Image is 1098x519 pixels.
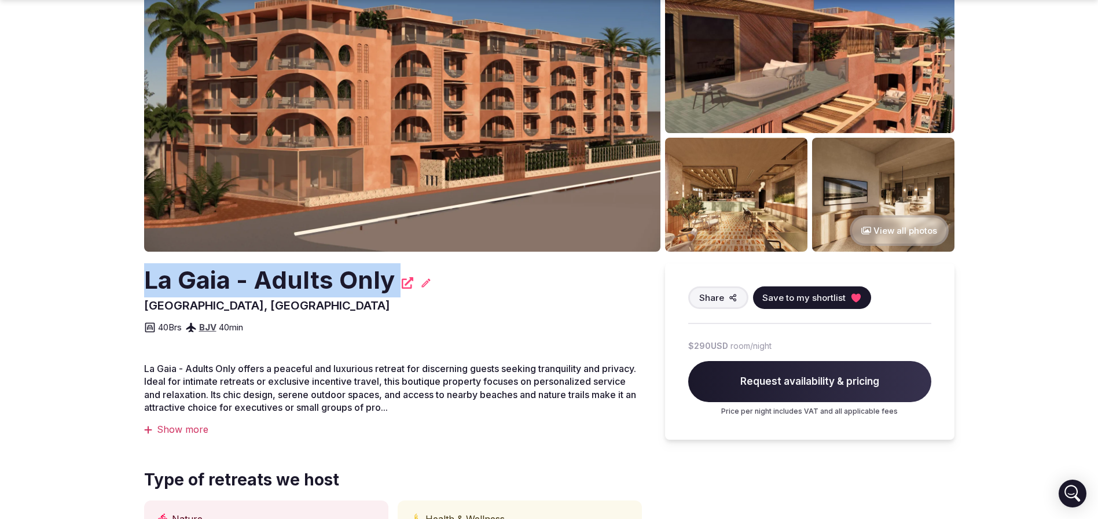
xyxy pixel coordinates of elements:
span: La Gaia - Adults Only offers a peaceful and luxurious retreat for discerning guests seeking tranq... [144,363,636,413]
div: Open Intercom Messenger [1059,480,1086,507]
span: Request availability & pricing [688,361,931,403]
img: Venue gallery photo [665,138,807,252]
span: [GEOGRAPHIC_DATA], [GEOGRAPHIC_DATA] [144,299,390,312]
span: $290 USD [688,340,728,352]
img: Venue gallery photo [812,138,954,252]
a: BJV [199,322,216,333]
span: Type of retreats we host [144,469,339,491]
button: Share [688,286,748,309]
span: Save to my shortlist [762,292,846,304]
div: Show more [144,423,642,436]
span: Share [699,292,724,304]
button: View all photos [850,215,949,246]
p: Price per night includes VAT and all applicable fees [688,407,931,417]
span: 40 Brs [158,321,182,333]
button: Save to my shortlist [753,286,871,309]
span: 40 min [219,321,243,333]
h2: La Gaia - Adults Only [144,263,395,297]
span: room/night [730,340,772,352]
